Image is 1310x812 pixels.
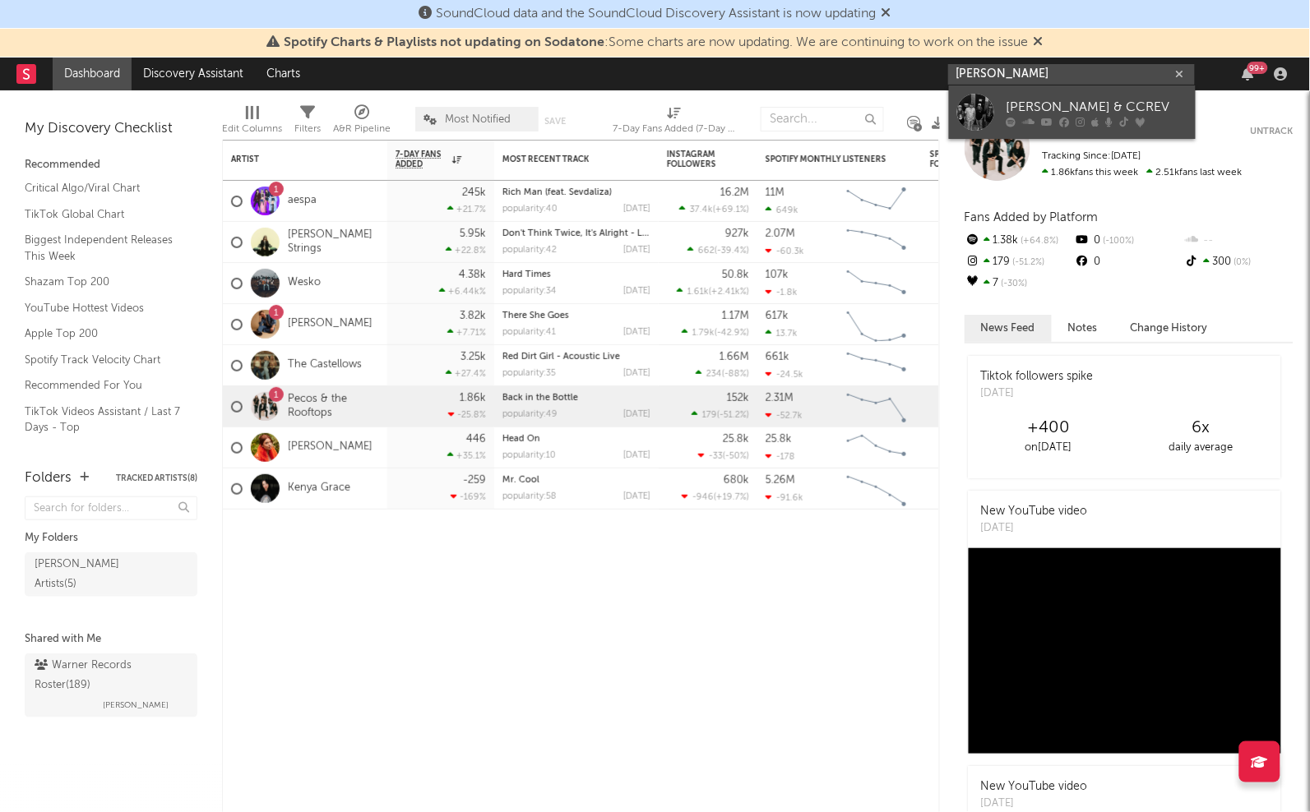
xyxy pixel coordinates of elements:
a: [PERSON_NAME] Artists(5) [25,552,197,597]
span: 0 % [1232,258,1252,267]
div: 1.38k [965,230,1074,251]
svg: Chart title [840,304,914,345]
div: [DATE] [623,492,650,501]
a: TikTok Videos Assistant / Last 7 Days - Top [25,403,181,436]
div: 107k [766,270,789,280]
div: ( ) [677,286,749,297]
span: -50 % [725,452,747,461]
div: 446 [466,434,486,445]
button: News Feed [965,315,1052,342]
a: The Castellows [288,358,362,372]
div: ( ) [698,450,749,461]
div: Most Recent Track [502,155,626,164]
span: : Some charts are now updating. We are continuing to work on the issue [285,36,1029,49]
button: 99+ [1243,67,1254,81]
div: 7-Day Fans Added (7-Day Fans Added) [613,99,736,146]
div: ( ) [696,368,749,379]
span: Most Notified [445,114,511,125]
div: [DATE] [981,520,1088,537]
div: 927k [725,228,749,239]
div: 13.7k [766,328,798,339]
div: Filters [294,119,321,139]
div: ( ) [692,409,749,420]
div: +21.7 % [447,204,486,215]
div: Spotify Followers [930,150,988,169]
div: 3.25k [461,352,486,362]
div: [DATE] [981,385,1094,402]
span: -51.2 % [1011,258,1045,267]
div: +400 [973,418,1125,438]
div: Mr. Cool [502,476,650,485]
div: +7.71 % [447,327,486,338]
a: aespa [288,194,317,208]
div: 179 [965,251,1074,273]
span: 37.4k [690,205,713,215]
div: 3.82k [460,311,486,321]
a: There She Goes [502,311,569,321]
button: Untrack [1251,123,1294,140]
a: Red Dirt Girl - Acoustic Live [502,353,620,362]
span: 179 [702,411,717,420]
div: 2.07M [766,228,795,239]
div: 0 [1074,230,1183,251]
div: A&R Pipeline [333,119,391,139]
div: 11M [766,187,785,198]
svg: Chart title [840,181,914,222]
span: Dismiss [1034,36,1044,49]
span: +69.1 % [715,205,747,215]
div: popularity: 35 [502,369,556,378]
button: Change History [1114,315,1224,342]
div: New YouTube video [981,778,1088,796]
span: -33 [709,452,723,461]
div: popularity: 41 [502,328,556,337]
svg: Chart title [840,263,914,304]
a: Spotify Track Velocity Chart [25,351,181,369]
span: 1.86k fans this week [1043,168,1139,178]
button: Tracked Artists(8) [116,474,197,482]
div: 1.17M [722,311,749,321]
div: +22.8 % [446,245,486,256]
svg: Chart title [840,427,914,468]
div: on [DATE] [973,438,1125,458]
span: +2.41k % [711,288,747,297]
div: Folders [25,468,72,488]
div: ( ) [682,327,749,338]
span: -946 [692,493,714,502]
div: [DATE] [623,246,650,255]
div: daily average [1125,438,1277,458]
div: popularity: 49 [502,410,558,419]
div: +27.4 % [446,368,486,379]
a: Head On [502,435,540,444]
div: [DATE] [623,451,650,460]
a: Rich Man (feat. Sevdaliza) [502,188,612,197]
div: -169 % [451,491,486,502]
span: Spotify Charts & Playlists not updating on Sodatone [285,36,605,49]
div: 152k [727,393,749,404]
span: 234 [706,370,722,379]
div: [DATE] [623,287,650,296]
a: Kenya Grace [288,482,350,496]
a: Dashboard [53,58,132,90]
div: -178 [766,451,795,462]
a: [PERSON_NAME] & CCREV [949,85,1196,139]
div: 2.31M [766,393,794,404]
div: -- [1184,230,1294,251]
div: -91.6k [766,492,803,503]
div: Spotify Monthly Listeners [766,155,889,164]
div: My Folders [25,528,197,548]
div: 25.8k [766,434,792,445]
div: 0 [1074,251,1183,273]
div: [DATE] [623,369,650,378]
div: Recommended [25,155,197,175]
div: Instagram Followers [667,150,724,169]
a: YouTube Hottest Videos [25,299,181,317]
div: 617k [766,311,789,321]
div: Edit Columns [222,99,282,146]
div: [DATE] [623,328,650,337]
div: popularity: 40 [502,205,558,214]
a: [PERSON_NAME] [288,317,373,331]
div: 50.8k [722,270,749,280]
span: -51.2 % [720,411,747,420]
a: [PERSON_NAME] Strings [288,228,379,256]
div: [PERSON_NAME] Artists ( 5 ) [35,555,150,594]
